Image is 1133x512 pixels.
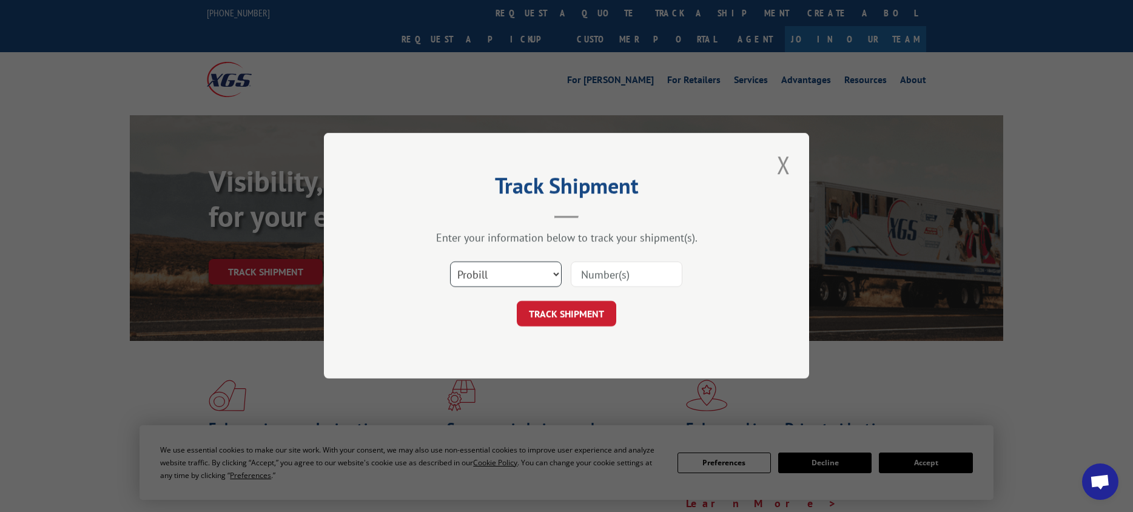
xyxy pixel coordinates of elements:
button: TRACK SHIPMENT [517,301,616,327]
button: Close modal [773,148,794,181]
a: Open chat [1082,463,1118,500]
div: Enter your information below to track your shipment(s). [385,231,748,245]
h2: Track Shipment [385,177,748,200]
input: Number(s) [571,262,682,288]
